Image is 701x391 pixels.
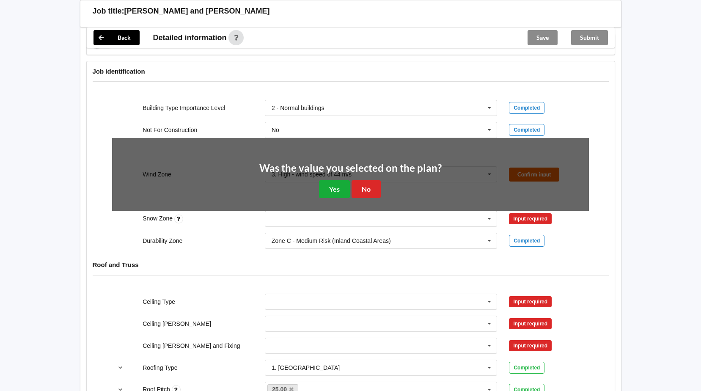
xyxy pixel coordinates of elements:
[509,235,544,247] div: Completed
[124,6,270,16] h3: [PERSON_NAME] and [PERSON_NAME]
[143,215,174,222] label: Snow Zone
[272,105,324,111] div: 2 - Normal buildings
[272,127,279,133] div: No
[272,238,391,244] div: Zone C - Medium Risk (Inland Coastal Areas)
[272,365,340,371] div: 1. [GEOGRAPHIC_DATA]
[352,180,381,198] button: No
[143,298,175,305] label: Ceiling Type
[319,180,350,198] button: Yes
[143,320,211,327] label: Ceiling [PERSON_NAME]
[143,342,240,349] label: Ceiling [PERSON_NAME] and Fixing
[143,127,197,133] label: Not For Construction
[509,318,552,329] div: Input required
[143,237,182,244] label: Durability Zone
[143,364,177,371] label: Roofing Type
[93,6,124,16] h3: Job title:
[153,34,227,41] span: Detailed information
[509,296,552,307] div: Input required
[112,360,129,375] button: reference-toggle
[93,30,140,45] button: Back
[509,362,544,374] div: Completed
[509,102,544,114] div: Completed
[93,67,609,75] h4: Job Identification
[93,261,609,269] h4: Roof and Truss
[509,124,544,136] div: Completed
[509,213,552,224] div: Input required
[509,340,552,351] div: Input required
[259,162,442,175] h2: Was the value you selected on the plan?
[143,105,225,111] label: Building Type Importance Level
